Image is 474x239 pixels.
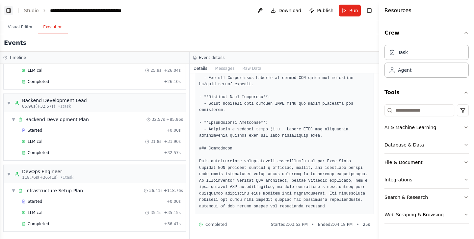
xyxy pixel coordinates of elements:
[398,49,408,56] div: Task
[164,139,181,144] span: + 31.90s
[384,102,469,229] div: Tools
[7,100,11,106] span: ▼
[12,188,15,193] span: ▼
[9,55,26,60] h3: Timeline
[384,194,428,200] div: Search & Research
[167,128,181,133] span: + 0.00s
[3,20,38,34] button: Visual Editor
[24,7,124,14] nav: breadcrumb
[384,124,436,131] div: AI & Machine Learning
[150,139,161,144] span: 31.8s
[349,7,358,14] span: Run
[28,79,49,84] span: Completed
[22,168,73,175] div: DevOps Engineer
[164,210,181,215] span: + 35.15s
[149,188,163,193] span: 36.41s
[384,211,444,218] div: Web Scraping & Browsing
[22,97,87,104] div: Backend Development Lead
[356,222,359,227] span: •
[164,221,181,226] span: + 36.41s
[7,172,11,177] span: ▼
[12,117,15,122] span: ▼
[167,199,181,204] span: + 0.00s
[28,221,49,226] span: Completed
[164,68,181,73] span: + 26.04s
[4,38,26,47] h2: Events
[28,128,42,133] span: Started
[60,175,73,180] span: • 1 task
[398,67,411,73] div: Agent
[268,5,304,16] button: Download
[384,176,412,183] div: Integrations
[312,222,314,227] span: •
[150,210,161,215] span: 35.1s
[4,6,13,15] button: Show left sidebar
[28,68,43,73] span: LLM call
[199,55,224,60] h3: Event details
[152,117,165,122] span: 32.57s
[211,64,239,73] button: Messages
[271,222,308,227] span: Started 2:03:52 PM
[384,206,469,223] button: Web Scraping & Browsing
[22,175,58,180] span: 118.76s (+36.41s)
[58,104,71,109] span: • 1 task
[384,42,469,83] div: Crew
[164,79,181,84] span: + 26.10s
[365,6,374,15] button: Hide right sidebar
[384,154,469,171] button: File & Document
[339,5,361,16] button: Run
[384,142,424,148] div: Database & Data
[384,83,469,102] button: Tools
[25,187,83,194] span: Infrastructure Setup Plan
[306,5,336,16] button: Publish
[384,24,469,42] button: Crew
[278,7,302,14] span: Download
[28,210,43,215] span: LLM call
[22,104,55,109] span: 85.96s (+32.57s)
[205,222,227,227] span: Completed
[363,222,370,227] span: 25 s
[384,159,423,166] div: File & Document
[25,116,89,123] span: Backend Development Plan
[150,68,161,73] span: 25.9s
[384,171,469,188] button: Integrations
[384,7,411,14] h4: Resources
[164,150,181,155] span: + 32.57s
[318,222,353,227] span: Ended 2:04:18 PM
[317,7,333,14] span: Publish
[24,8,39,13] a: Studio
[166,117,183,122] span: + 85.96s
[238,64,265,73] button: Raw Data
[28,139,43,144] span: LLM call
[384,136,469,153] button: Database & Data
[384,189,469,206] button: Search & Research
[28,199,42,204] span: Started
[164,188,183,193] span: + 118.76s
[384,119,469,136] button: AI & Machine Learning
[190,64,211,73] button: Details
[38,20,68,34] button: Execution
[28,150,49,155] span: Completed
